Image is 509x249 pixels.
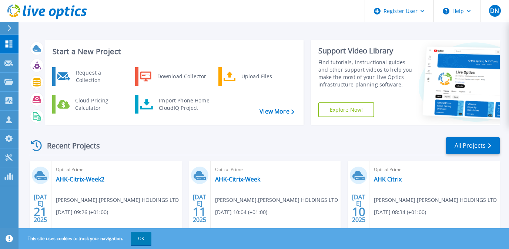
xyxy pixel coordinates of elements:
a: AHK Citrix [374,176,402,183]
div: [DATE] 2025 [352,195,366,222]
div: Download Collector [154,69,210,84]
span: Optical Prime [215,166,336,174]
span: Optical Prime [374,166,495,174]
div: [DATE] 2025 [33,195,47,222]
a: Request a Collection [52,67,128,86]
div: Upload Files [238,69,292,84]
a: AHK-Citrix-Week2 [56,176,104,183]
span: This site uses cookies to track your navigation. [20,232,151,245]
div: Support Video Library [318,46,412,56]
a: Upload Files [218,67,294,86]
a: View More [259,108,294,115]
h3: Start a New Project [53,47,294,56]
a: All Projects [446,137,500,154]
div: [DATE] 2025 [192,195,207,222]
div: Cloud Pricing Calculator [71,97,126,112]
span: [PERSON_NAME] , [PERSON_NAME] HOLDINGS LTD [215,196,338,204]
span: [DATE] 10:04 (+01:00) [215,208,267,216]
span: [DATE] 09:26 (+01:00) [56,208,108,216]
a: Cloud Pricing Calculator [52,95,128,114]
span: Optical Prime [56,166,177,174]
span: 21 [34,209,47,215]
div: Import Phone Home CloudIQ Project [155,97,213,112]
span: [PERSON_NAME] , [PERSON_NAME] HOLDINGS LTD [374,196,497,204]
a: Explore Now! [318,102,375,117]
div: Request a Collection [72,69,126,84]
div: Recent Projects [29,137,110,155]
span: [DATE] 08:34 (+01:00) [374,208,426,216]
span: [PERSON_NAME] , [PERSON_NAME] HOLDINGS LTD [56,196,179,204]
a: AHK-Citrix-Week [215,176,260,183]
a: Download Collector [135,67,211,86]
span: 10 [352,209,365,215]
div: Find tutorials, instructional guides and other support videos to help you make the most of your L... [318,59,412,88]
span: DN [490,8,499,14]
button: OK [131,232,151,245]
span: 11 [193,209,206,215]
